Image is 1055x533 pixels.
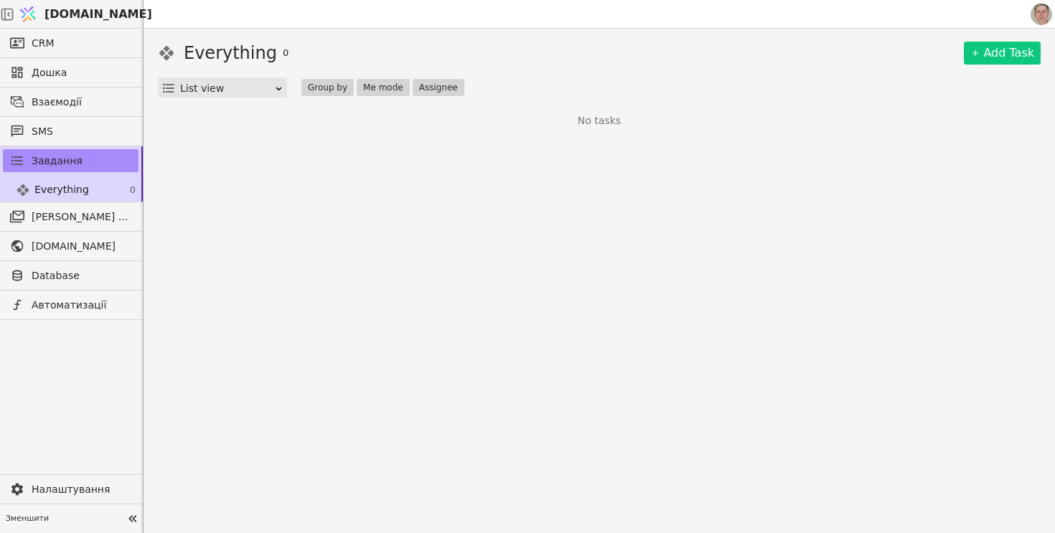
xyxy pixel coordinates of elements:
a: Database [3,264,139,287]
a: Взаємодії [3,90,139,113]
a: Автоматизації [3,293,139,316]
h1: Everything [184,40,277,66]
span: Зменшити [6,513,123,525]
p: No tasks [578,113,621,128]
span: Взаємодії [32,95,131,110]
span: Everything [34,182,89,197]
span: [PERSON_NAME] розсилки [32,209,131,225]
span: 0 [130,183,136,197]
a: [PERSON_NAME] розсилки [3,205,139,228]
span: Завдання [32,154,83,169]
div: List view [180,78,274,98]
a: Налаштування [3,478,139,501]
a: SMS [3,120,139,143]
button: Group by [301,79,354,96]
img: 1560949290925-CROPPED-IMG_0201-2-.jpg [1031,4,1052,25]
span: CRM [32,36,55,51]
button: Assignee [413,79,464,96]
span: [DOMAIN_NAME] [44,6,152,23]
span: Автоматизації [32,298,131,313]
a: Дошка [3,61,139,84]
span: [DOMAIN_NAME] [32,239,131,254]
img: Logo [17,1,39,28]
span: Дошка [32,65,131,80]
span: SMS [32,124,131,139]
span: Database [32,268,131,283]
span: 0 [283,46,289,60]
a: Завдання [3,149,139,172]
a: CRM [3,32,139,55]
a: [DOMAIN_NAME] [3,235,139,258]
span: Налаштування [32,482,131,497]
a: Add Task [964,42,1041,65]
button: Me mode [357,79,410,96]
a: [DOMAIN_NAME] [14,1,144,28]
